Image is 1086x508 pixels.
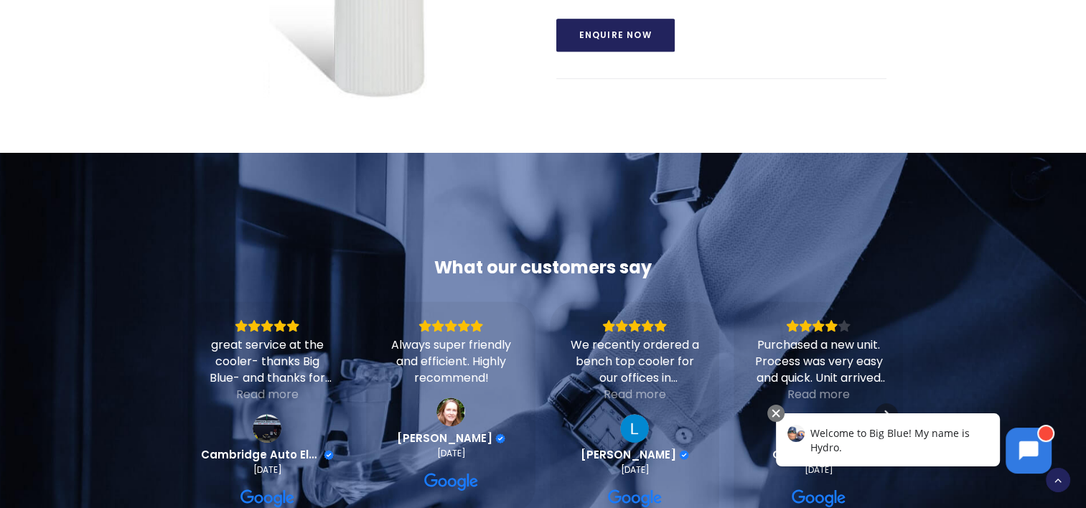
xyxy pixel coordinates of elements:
img: Luke Mitchell [620,414,649,443]
div: Purchased a new unit. Process was very easy and quick. Unit arrived very quickly. Only problem wa... [752,337,885,386]
div: Verified Customer [324,450,334,460]
div: Read more [604,386,666,403]
img: Tanya Sloane [436,398,465,426]
div: Rating: 5.0 out of 5 [200,319,334,332]
span: [PERSON_NAME] [580,448,675,461]
div: Verified Customer [679,450,689,460]
a: View on Google [436,398,465,426]
div: Previous [188,403,211,426]
div: We recently ordered a bench top cooler for our offices in [GEOGRAPHIC_DATA]. The process was so s... [568,337,701,386]
img: Cambridge Auto Electric [253,414,281,443]
div: Rating: 5.0 out of 5 [568,319,701,332]
a: View on Google [620,414,649,443]
a: Review by Luke Mitchell [580,448,689,461]
div: Read more [236,386,299,403]
div: What our customers say [182,256,903,279]
div: [DATE] [620,464,649,476]
div: Read more [787,386,850,403]
iframe: Chatbot [761,402,1066,488]
a: View on Google [253,414,281,443]
a: Review by Cambridge Auto Electric [200,448,334,461]
div: [DATE] [253,464,281,476]
span: Cambridge Auto Electric [200,448,320,461]
div: Verified Customer [495,433,505,443]
div: Always super friendly and efficient. Highly recommend! [384,337,518,386]
span: [PERSON_NAME] [396,432,492,445]
a: View on Google [424,471,479,494]
div: Rating: 4.0 out of 5 [752,319,885,332]
div: Rating: 5.0 out of 5 [384,319,518,332]
div: [DATE] [436,448,465,459]
a: Review by Tanya Sloane [396,432,505,445]
div: great service at the cooler- thanks Big Blue- and thanks for leaving us a 5 * review- Cambridge A... [200,337,334,386]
